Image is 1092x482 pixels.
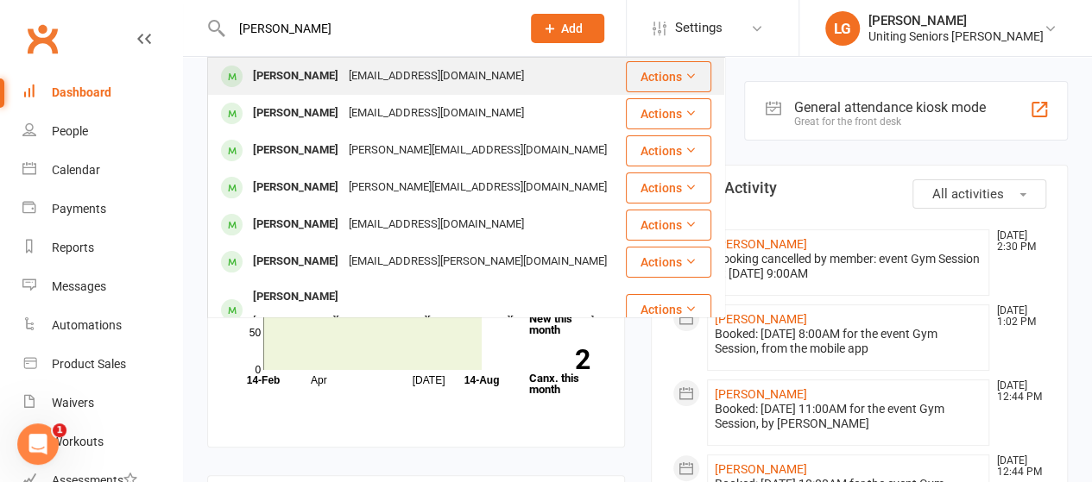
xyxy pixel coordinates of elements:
div: Product Sales [52,357,126,371]
button: Add [531,14,604,43]
button: All activities [912,179,1046,209]
div: Calendar [52,163,100,177]
div: [EMAIL_ADDRESS][DOMAIN_NAME] [344,64,529,89]
button: Actions [626,135,711,166]
div: General attendance kiosk mode [793,99,985,116]
a: 2Canx. this month [529,349,603,395]
div: [EMAIL_ADDRESS][PERSON_NAME][DOMAIN_NAME] [344,249,612,274]
div: [PERSON_NAME] [248,212,344,237]
div: [PERSON_NAME][EMAIL_ADDRESS][PERSON_NAME][DOMAIN_NAME] [248,310,599,335]
button: Actions [626,98,711,129]
time: [DATE] 12:44 PM [988,455,1045,478]
div: [PERSON_NAME] [248,175,344,200]
div: Waivers [52,396,94,410]
a: 9New this month [529,290,603,335]
div: Dashboard [52,85,111,99]
div: Workouts [52,435,104,448]
span: 1 [53,423,66,437]
button: Actions [626,294,711,325]
button: Actions [626,247,711,278]
div: Booked: [DATE] 11:00AM for the event Gym Session, by [PERSON_NAME] [715,402,982,431]
div: Payments [52,202,106,216]
a: [PERSON_NAME] [715,462,807,476]
div: Booking cancelled by member: event Gym Session at [DATE] 9:00AM [715,252,982,281]
a: [PERSON_NAME] [715,387,807,401]
div: [PERSON_NAME][EMAIL_ADDRESS][DOMAIN_NAME] [344,175,612,200]
input: Search... [226,16,508,41]
div: Great for the front desk [793,116,985,128]
a: Clubworx [21,17,64,60]
div: [EMAIL_ADDRESS][DOMAIN_NAME] [344,101,529,126]
button: Actions [626,172,711,203]
div: Reports [52,241,94,254]
time: [DATE] 12:44 PM [988,380,1045,403]
a: Automations [22,306,182,345]
div: LG [825,11,860,46]
div: People [52,124,88,138]
div: [EMAIL_ADDRESS][DOMAIN_NAME] [344,212,529,237]
a: Waivers [22,384,182,423]
div: [PERSON_NAME] [248,101,344,126]
a: [PERSON_NAME] [715,312,807,326]
div: [PERSON_NAME] [248,285,344,310]
div: [PERSON_NAME] [248,249,344,274]
a: Messages [22,267,182,306]
time: [DATE] 1:02 PM [988,305,1045,328]
a: Workouts [22,423,182,461]
div: Messages [52,279,106,293]
span: Add [561,22,583,35]
iframe: Intercom live chat [17,423,59,465]
a: Payments [22,190,182,228]
a: [PERSON_NAME] [715,237,807,251]
button: Actions [626,61,711,92]
div: Booked: [DATE] 8:00AM for the event Gym Session, from the mobile app [715,327,982,356]
strong: 2 [529,347,590,372]
a: Calendar [22,151,182,190]
time: [DATE] 2:30 PM [988,230,1045,253]
div: Automations [52,318,122,332]
div: [PERSON_NAME] [868,13,1044,28]
div: Uniting Seniors [PERSON_NAME] [868,28,1044,44]
div: [PERSON_NAME] [248,138,344,163]
h3: Recent Activity [672,179,1047,197]
a: Reports [22,228,182,267]
a: Dashboard [22,73,182,112]
span: All activities [932,186,1004,202]
a: People [22,112,182,151]
a: Product Sales [22,345,182,384]
div: [PERSON_NAME][EMAIL_ADDRESS][DOMAIN_NAME] [344,138,612,163]
div: [PERSON_NAME] [248,64,344,89]
span: Settings [675,9,723,47]
button: Actions [626,210,711,241]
